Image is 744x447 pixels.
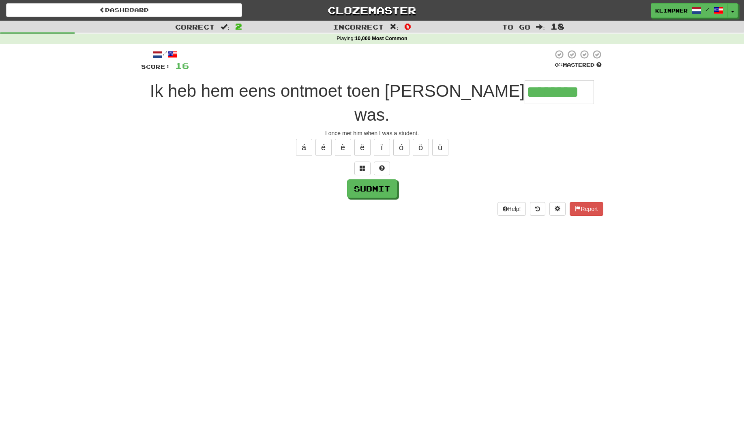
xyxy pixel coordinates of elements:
[502,23,530,31] span: To go
[553,62,603,69] div: Mastered
[393,139,410,156] button: ó
[175,23,215,31] span: Correct
[536,23,545,30] span: :
[335,139,351,156] button: è
[551,21,564,31] span: 18
[333,23,384,31] span: Incorrect
[347,179,397,198] button: Submit
[150,81,525,100] span: Ik heb hem eens ontmoet toen [PERSON_NAME]
[141,129,603,137] div: I once met him when I was a student.
[570,202,603,216] button: Report
[374,139,390,156] button: ï
[555,62,563,68] span: 0 %
[413,139,429,156] button: ö
[651,3,728,18] a: klimpner /
[355,36,407,41] strong: 10,000 Most Common
[175,60,189,70] span: 16
[390,23,399,30] span: :
[655,7,688,14] span: klimpner
[235,21,242,31] span: 2
[374,162,390,175] button: Single letter hint - you only get 1 per sentence and score half the points! alt+h
[530,202,545,216] button: Round history (alt+y)
[404,21,411,31] span: 0
[6,3,242,17] a: Dashboard
[315,139,332,156] button: é
[354,162,371,175] button: Switch sentence to multiple choice alt+p
[354,105,389,124] span: was.
[354,139,371,156] button: ë
[432,139,448,156] button: ü
[254,3,490,17] a: Clozemaster
[141,63,170,70] span: Score:
[221,23,229,30] span: :
[141,49,189,60] div: /
[705,6,710,12] span: /
[296,139,312,156] button: á
[497,202,526,216] button: Help!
